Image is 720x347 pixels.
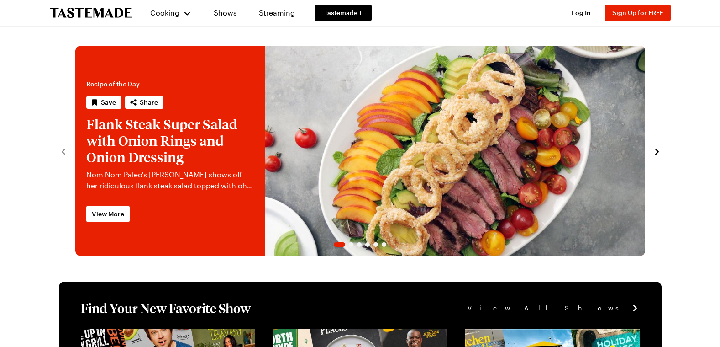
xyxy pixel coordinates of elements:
button: Save recipe [86,96,121,109]
span: Go to slide 1 [334,242,345,247]
span: Share [140,98,158,107]
span: Cooking [150,8,179,17]
span: Log In [572,9,591,16]
span: Go to slide 4 [365,242,370,247]
span: View All Shows [468,303,629,313]
a: View full content for [object Object] [81,330,205,339]
a: View full content for [object Object] [465,330,590,339]
button: navigate to next item [652,145,662,156]
div: 1 / 6 [75,46,645,256]
button: navigate to previous item [59,145,68,156]
button: Cooking [150,2,192,24]
span: Go to slide 2 [349,242,353,247]
h1: Find Your New Favorite Show [81,300,251,316]
span: View More [92,209,124,219]
span: Go to slide 3 [357,242,362,247]
button: Share [125,96,163,109]
button: Sign Up for FREE [605,5,671,21]
a: Tastemade + [315,5,372,21]
span: Tastemade + [324,8,363,17]
a: View More [86,206,130,222]
a: View All Shows [468,303,640,313]
span: Go to slide 5 [373,242,378,247]
span: Go to slide 6 [382,242,386,247]
span: Sign Up for FREE [612,9,663,16]
span: Save [101,98,116,107]
a: To Tastemade Home Page [50,8,132,18]
button: Log In [563,8,599,17]
a: View full content for [object Object] [273,330,398,339]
